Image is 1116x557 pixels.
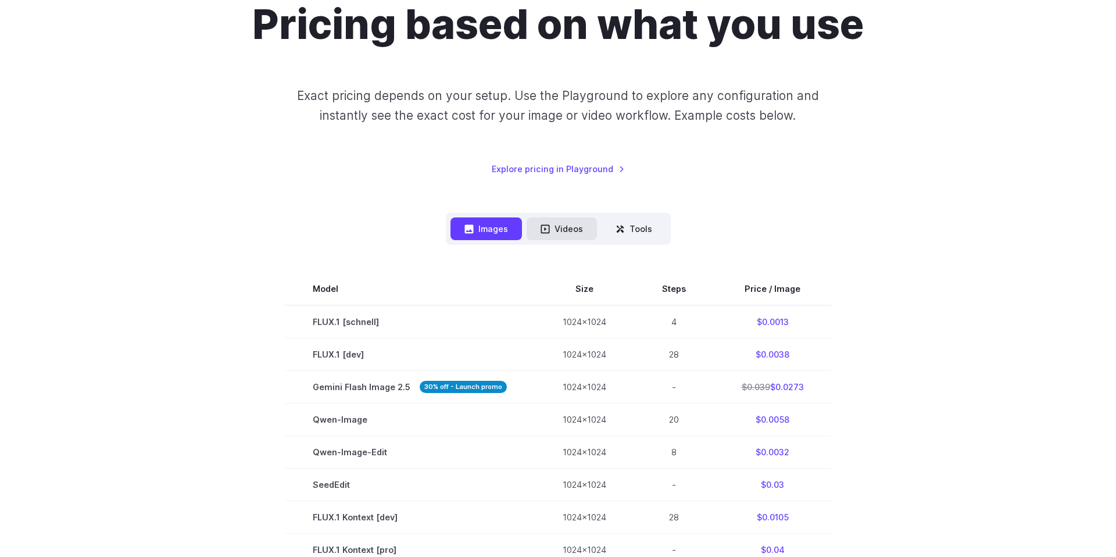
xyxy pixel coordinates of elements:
td: - [634,469,714,501]
td: 1024x1024 [535,404,634,436]
td: $0.0058 [714,404,832,436]
td: 28 [634,338,714,371]
td: FLUX.1 Kontext [dev] [285,501,535,534]
a: Explore pricing in Playground [492,162,625,176]
td: $0.0038 [714,338,832,371]
td: 20 [634,404,714,436]
td: $0.0105 [714,501,832,534]
button: Tools [602,217,666,240]
td: - [634,371,714,404]
th: Steps [634,273,714,305]
td: SeedEdit [285,469,535,501]
button: Videos [527,217,597,240]
td: FLUX.1 [schnell] [285,305,535,338]
td: 1024x1024 [535,436,634,469]
td: 1024x1024 [535,338,634,371]
td: $0.0032 [714,436,832,469]
td: Qwen-Image-Edit [285,436,535,469]
td: 1024x1024 [535,501,634,534]
td: 28 [634,501,714,534]
th: Size [535,273,634,305]
td: $0.0013 [714,305,832,338]
td: 1024x1024 [535,305,634,338]
td: $0.0273 [714,371,832,404]
p: Exact pricing depends on your setup. Use the Playground to explore any configuration and instantl... [275,86,841,125]
strong: 30% off - Launch promo [420,381,507,393]
td: 1024x1024 [535,371,634,404]
td: FLUX.1 [dev] [285,338,535,371]
span: Gemini Flash Image 2.5 [313,380,507,394]
td: $0.03 [714,469,832,501]
button: Images [450,217,522,240]
td: 1024x1024 [535,469,634,501]
td: 4 [634,305,714,338]
th: Price / Image [714,273,832,305]
td: Qwen-Image [285,404,535,436]
td: 8 [634,436,714,469]
th: Model [285,273,535,305]
s: $0.039 [742,382,770,392]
